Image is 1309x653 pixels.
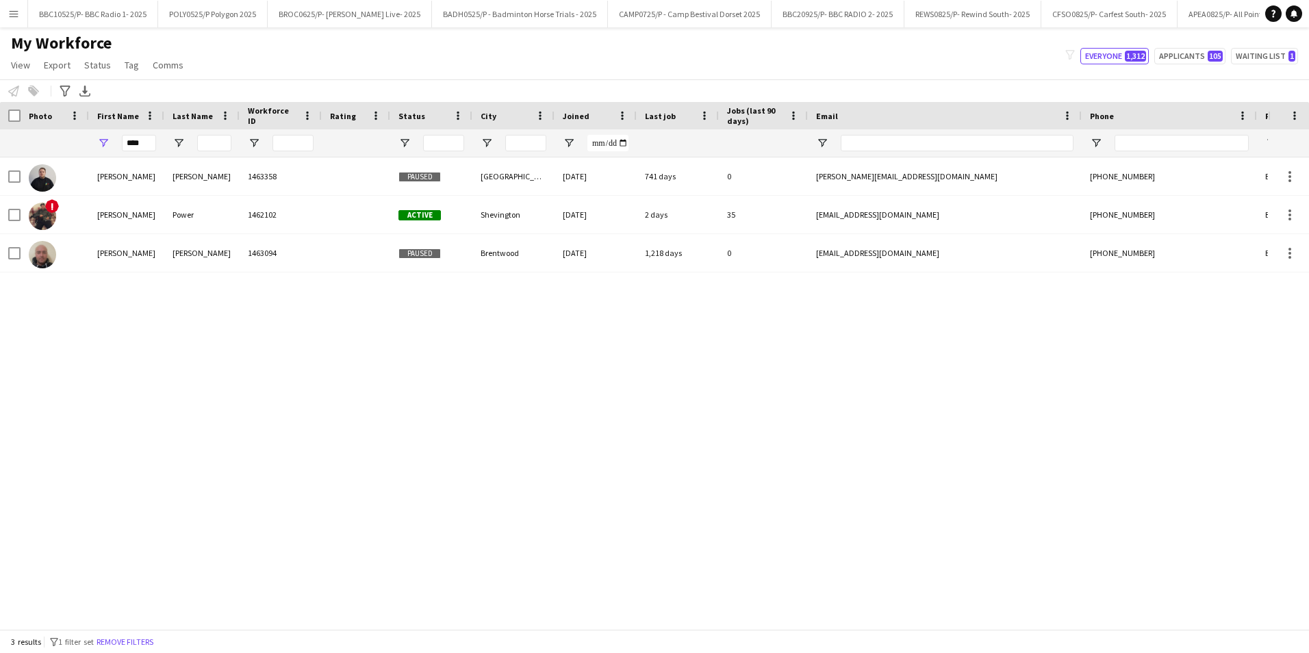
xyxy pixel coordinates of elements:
button: BROC0625/P- [PERSON_NAME] Live- 2025 [268,1,432,27]
input: Last Name Filter Input [197,135,231,151]
span: 1 filter set [58,637,94,647]
button: Open Filter Menu [563,137,575,149]
span: View [11,59,30,71]
button: Waiting list1 [1231,48,1298,64]
input: Workforce ID Filter Input [272,135,314,151]
app-action-btn: Advanced filters [57,83,73,99]
div: [PHONE_NUMBER] [1082,234,1257,272]
div: 2 days [637,196,719,233]
a: View [5,56,36,74]
span: Status [84,59,111,71]
div: [PERSON_NAME] [89,234,164,272]
span: My Workforce [11,33,112,53]
span: First Name [97,111,139,121]
a: Comms [147,56,189,74]
input: First Name Filter Input [122,135,156,151]
div: [EMAIL_ADDRESS][DOMAIN_NAME] [808,234,1082,272]
span: Active [398,210,441,220]
div: [EMAIL_ADDRESS][DOMAIN_NAME] [808,196,1082,233]
div: [DATE] [555,196,637,233]
img: Bradley Parker [29,164,56,192]
span: Status [398,111,425,121]
span: Paused [398,172,441,182]
div: [PHONE_NUMBER] [1082,157,1257,195]
button: Everyone1,312 [1080,48,1149,64]
span: Photo [29,111,52,121]
button: Open Filter Menu [816,137,828,149]
button: BADH0525/P - Badminton Horse Trials - 2025 [432,1,608,27]
span: Email [816,111,838,121]
button: Open Filter Menu [398,137,411,149]
div: 35 [719,196,808,233]
span: City [481,111,496,121]
div: 1463358 [240,157,322,195]
button: Open Filter Menu [173,137,185,149]
div: 741 days [637,157,719,195]
span: ! [45,199,59,213]
a: Status [79,56,116,74]
button: BBC10525/P- BBC Radio 1- 2025 [28,1,158,27]
span: Paused [398,248,441,259]
input: Phone Filter Input [1115,135,1249,151]
div: [PHONE_NUMBER] [1082,196,1257,233]
span: Rating [330,111,356,121]
span: Last job [645,111,676,121]
span: 1 [1288,51,1295,62]
button: Open Filter Menu [1265,137,1278,149]
button: POLY0525/P Polygon 2025 [158,1,268,27]
div: [PERSON_NAME] [89,157,164,195]
div: [PERSON_NAME] [164,157,240,195]
div: [PERSON_NAME] [89,196,164,233]
a: Export [38,56,76,74]
div: 1463094 [240,234,322,272]
span: Export [44,59,71,71]
div: [DATE] [555,157,637,195]
button: REWS0825/P- Rewind South- 2025 [904,1,1041,27]
button: Remove filters [94,635,156,650]
span: Tag [125,59,139,71]
a: Tag [119,56,144,74]
img: Bradley Power [29,203,56,230]
div: 0 [719,234,808,272]
span: Jobs (last 90 days) [727,105,783,126]
div: [PERSON_NAME] [164,234,240,272]
span: Last Name [173,111,213,121]
span: 1,312 [1125,51,1146,62]
div: 1,218 days [637,234,719,272]
input: Status Filter Input [423,135,464,151]
button: Open Filter Menu [97,137,110,149]
button: BBC20925/P- BBC RADIO 2- 2025 [772,1,904,27]
div: Power [164,196,240,233]
div: [PERSON_NAME][EMAIL_ADDRESS][DOMAIN_NAME] [808,157,1082,195]
button: CAMP0725/P - Camp Bestival Dorset 2025 [608,1,772,27]
button: Open Filter Menu [1090,137,1102,149]
div: 0 [719,157,808,195]
span: Workforce ID [248,105,297,126]
button: Open Filter Menu [481,137,493,149]
div: Shevington [472,196,555,233]
app-action-btn: Export XLSX [77,83,93,99]
div: [GEOGRAPHIC_DATA] [472,157,555,195]
input: City Filter Input [505,135,546,151]
button: Applicants105 [1154,48,1225,64]
span: Phone [1090,111,1114,121]
img: Bradley Watts [29,241,56,268]
button: Open Filter Menu [248,137,260,149]
div: 1462102 [240,196,322,233]
span: Profile [1265,111,1293,121]
input: Joined Filter Input [587,135,628,151]
div: Brentwood [472,234,555,272]
div: [DATE] [555,234,637,272]
span: Joined [563,111,589,121]
span: Comms [153,59,183,71]
button: CFSO0825/P- Carfest South- 2025 [1041,1,1178,27]
input: Email Filter Input [841,135,1073,151]
span: 105 [1208,51,1223,62]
